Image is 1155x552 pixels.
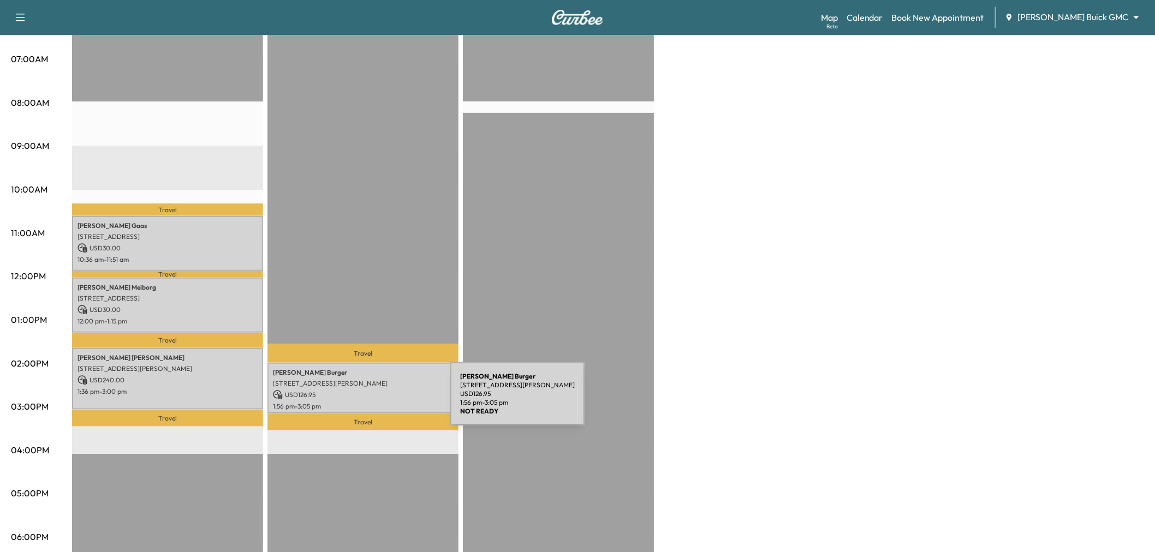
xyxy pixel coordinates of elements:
p: [PERSON_NAME] Burger [273,368,453,377]
p: [PERSON_NAME] [PERSON_NAME] [78,353,258,362]
p: USD 126.95 [273,390,453,400]
p: 07:00AM [11,52,48,65]
p: 02:00PM [11,357,49,370]
div: Beta [826,22,838,31]
p: 06:00PM [11,530,49,543]
p: Travel [72,410,263,427]
p: 05:00PM [11,487,49,500]
p: Travel [72,203,263,216]
p: 03:00PM [11,400,49,413]
p: [PERSON_NAME] Gaas [78,221,258,230]
p: 04:00PM [11,443,49,457]
p: [PERSON_NAME] Meiborg [78,283,258,292]
a: Book New Appointment [892,11,984,24]
p: [STREET_ADDRESS] [78,232,258,241]
p: Travel [72,333,263,348]
p: 10:00AM [11,183,47,196]
img: Curbee Logo [551,10,604,25]
p: 09:00AM [11,139,49,152]
p: 12:00 pm - 1:15 pm [78,317,258,326]
p: 1:36 pm - 3:00 pm [78,387,258,396]
p: 12:00PM [11,269,46,283]
p: Travel [72,271,263,278]
p: [STREET_ADDRESS] [78,294,258,303]
p: [STREET_ADDRESS][PERSON_NAME] [273,379,453,388]
p: 08:00AM [11,96,49,109]
p: 01:00PM [11,313,47,326]
p: 10:36 am - 11:51 am [78,255,258,264]
span: [PERSON_NAME] Buick GMC [1018,11,1129,23]
p: USD 30.00 [78,305,258,315]
p: [STREET_ADDRESS][PERSON_NAME] [78,364,258,373]
p: Travel [267,413,459,430]
a: Calendar [847,11,883,24]
p: 11:00AM [11,226,45,239]
p: Travel [267,344,459,363]
p: USD 30.00 [78,243,258,253]
p: 1:56 pm - 3:05 pm [273,402,453,411]
a: MapBeta [821,11,838,24]
p: USD 240.00 [78,375,258,385]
